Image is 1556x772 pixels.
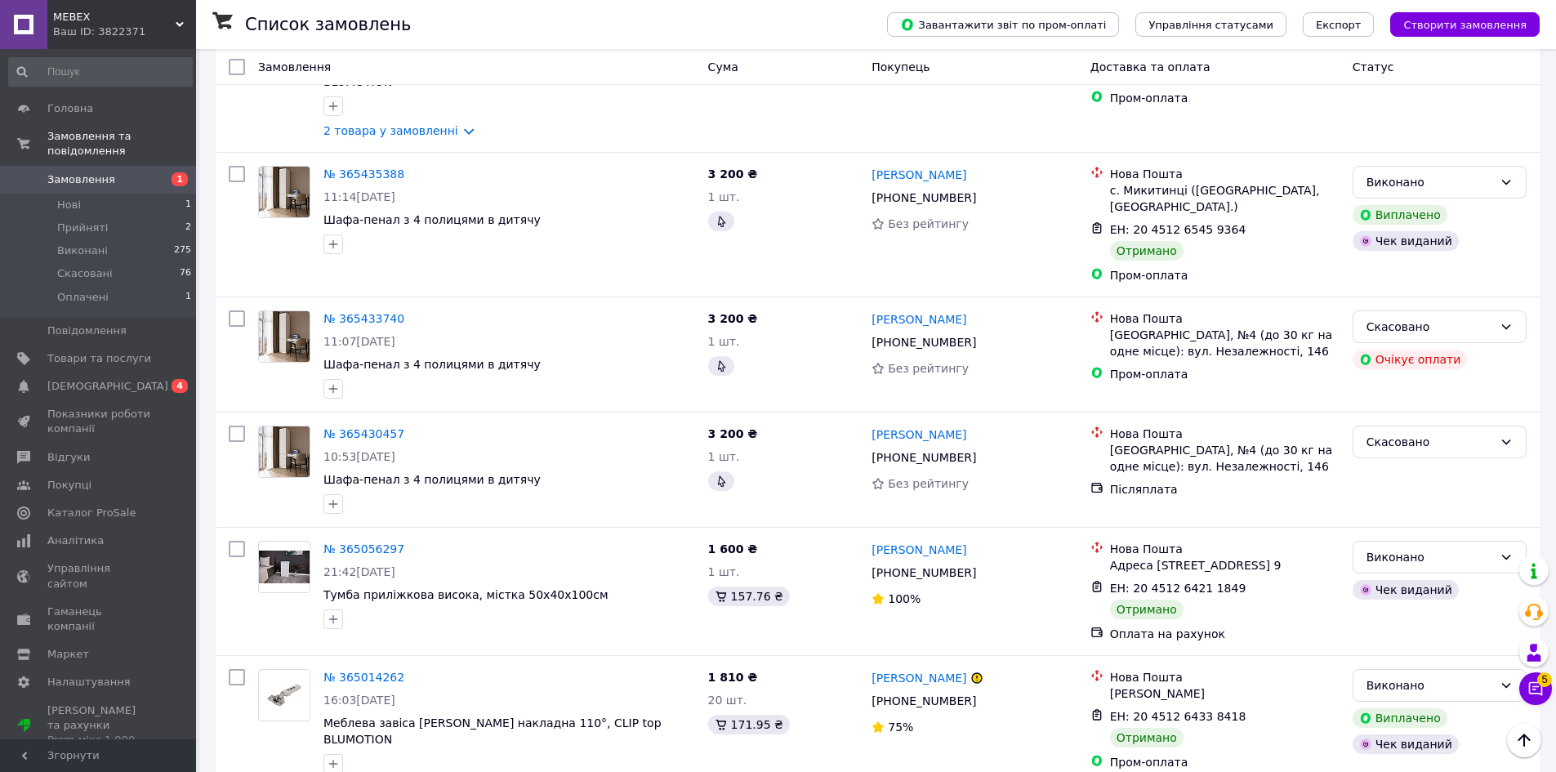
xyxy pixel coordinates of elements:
[872,167,966,183] a: [PERSON_NAME]
[185,221,191,235] span: 2
[1403,19,1527,31] span: Створити замовлення
[258,166,310,218] a: Фото товару
[868,446,979,469] div: [PHONE_NUMBER]
[1367,433,1493,451] div: Скасовано
[708,587,790,606] div: 157.76 ₴
[323,473,541,486] a: Шафа-пенал з 4 полицями в дитячу
[1110,541,1340,557] div: Нова Пошта
[1110,600,1184,619] div: Отримано
[1390,12,1540,37] button: Створити замовлення
[1316,19,1362,31] span: Експорт
[47,703,151,748] span: [PERSON_NAME] та рахунки
[1507,723,1541,757] button: Наверх
[887,12,1119,37] button: Завантажити звіт по пром-оплаті
[259,311,310,362] img: Фото товару
[1110,90,1340,106] div: Пром-оплата
[1110,754,1340,770] div: Пром-оплата
[1110,366,1340,382] div: Пром-оплата
[258,310,310,363] a: Фото товару
[868,561,979,584] div: [PHONE_NUMBER]
[1110,310,1340,327] div: Нова Пошта
[1110,241,1184,261] div: Отримано
[258,669,310,721] a: Фото товару
[868,689,979,712] div: [PHONE_NUMBER]
[47,379,168,394] span: [DEMOGRAPHIC_DATA]
[868,186,979,209] div: [PHONE_NUMBER]
[259,167,310,217] img: Фото товару
[53,10,176,25] span: MEBEX
[258,60,331,74] span: Замовлення
[1110,582,1246,595] span: ЕН: 20 4512 6421 1849
[180,266,191,281] span: 76
[57,221,108,235] span: Прийняті
[1110,481,1340,498] div: Післяплата
[323,213,541,226] a: Шафа-пенал з 4 полицями в дитячу
[323,565,395,578] span: 21:42[DATE]
[708,671,758,684] span: 1 810 ₴
[708,694,747,707] span: 20 шт.
[900,17,1106,32] span: Завантажити звіт по пром-оплаті
[57,198,81,212] span: Нові
[323,427,404,440] a: № 365430457
[888,362,969,375] span: Без рейтингу
[1353,580,1459,600] div: Чек виданий
[259,679,310,712] img: Фото товару
[1303,12,1375,37] button: Експорт
[1110,166,1340,182] div: Нова Пошта
[1353,350,1468,369] div: Очікує оплати
[872,426,966,443] a: [PERSON_NAME]
[323,167,404,181] a: № 365435388
[1353,205,1447,225] div: Виплачено
[1110,426,1340,442] div: Нова Пошта
[47,324,127,338] span: Повідомлення
[259,551,310,583] img: Фото товару
[1090,60,1210,74] span: Доставка та оплата
[47,647,89,662] span: Маркет
[323,312,404,325] a: № 365433740
[708,715,790,734] div: 171.95 ₴
[185,290,191,305] span: 1
[708,312,758,325] span: 3 200 ₴
[323,335,395,348] span: 11:07[DATE]
[258,426,310,478] a: Фото товару
[47,605,151,634] span: Гаманець компанії
[47,533,104,548] span: Аналітика
[323,588,608,601] a: Тумба приліжкова висока, містка 50х40х100см
[1110,442,1340,475] div: [GEOGRAPHIC_DATA], №4 (до 30 кг на одне місце): вул. Незалежності, 146
[174,243,191,258] span: 275
[1537,672,1552,687] span: 5
[1519,672,1552,705] button: Чат з покупцем5
[872,542,966,558] a: [PERSON_NAME]
[47,407,151,436] span: Показники роботи компанії
[47,450,90,465] span: Відгуки
[1110,327,1340,359] div: [GEOGRAPHIC_DATA], №4 (до 30 кг на одне місце): вул. Незалежності, 146
[323,542,404,556] a: № 365056297
[47,129,196,158] span: Замовлення та повідомлення
[1367,173,1493,191] div: Виконано
[708,450,740,463] span: 1 шт.
[53,25,196,39] div: Ваш ID: 3822371
[1110,728,1184,747] div: Отримано
[1353,708,1447,728] div: Виплачено
[1148,19,1273,31] span: Управління статусами
[888,477,969,490] span: Без рейтингу
[323,716,662,746] a: Меблева завіса [PERSON_NAME] накладна 110°, CLIP top BLUMOTION
[323,190,395,203] span: 11:14[DATE]
[1110,685,1340,702] div: [PERSON_NAME]
[47,172,115,187] span: Замовлення
[1353,734,1459,754] div: Чек виданий
[323,358,541,371] a: Шафа-пенал з 4 полицями в дитячу
[323,450,395,463] span: 10:53[DATE]
[888,592,921,605] span: 100%
[1374,17,1540,30] a: Створити замовлення
[888,217,969,230] span: Без рейтингу
[1110,182,1340,215] div: с. Микитинці ([GEOGRAPHIC_DATA], [GEOGRAPHIC_DATA].)
[708,190,740,203] span: 1 шт.
[708,167,758,181] span: 3 200 ₴
[1135,12,1286,37] button: Управління статусами
[872,311,966,328] a: [PERSON_NAME]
